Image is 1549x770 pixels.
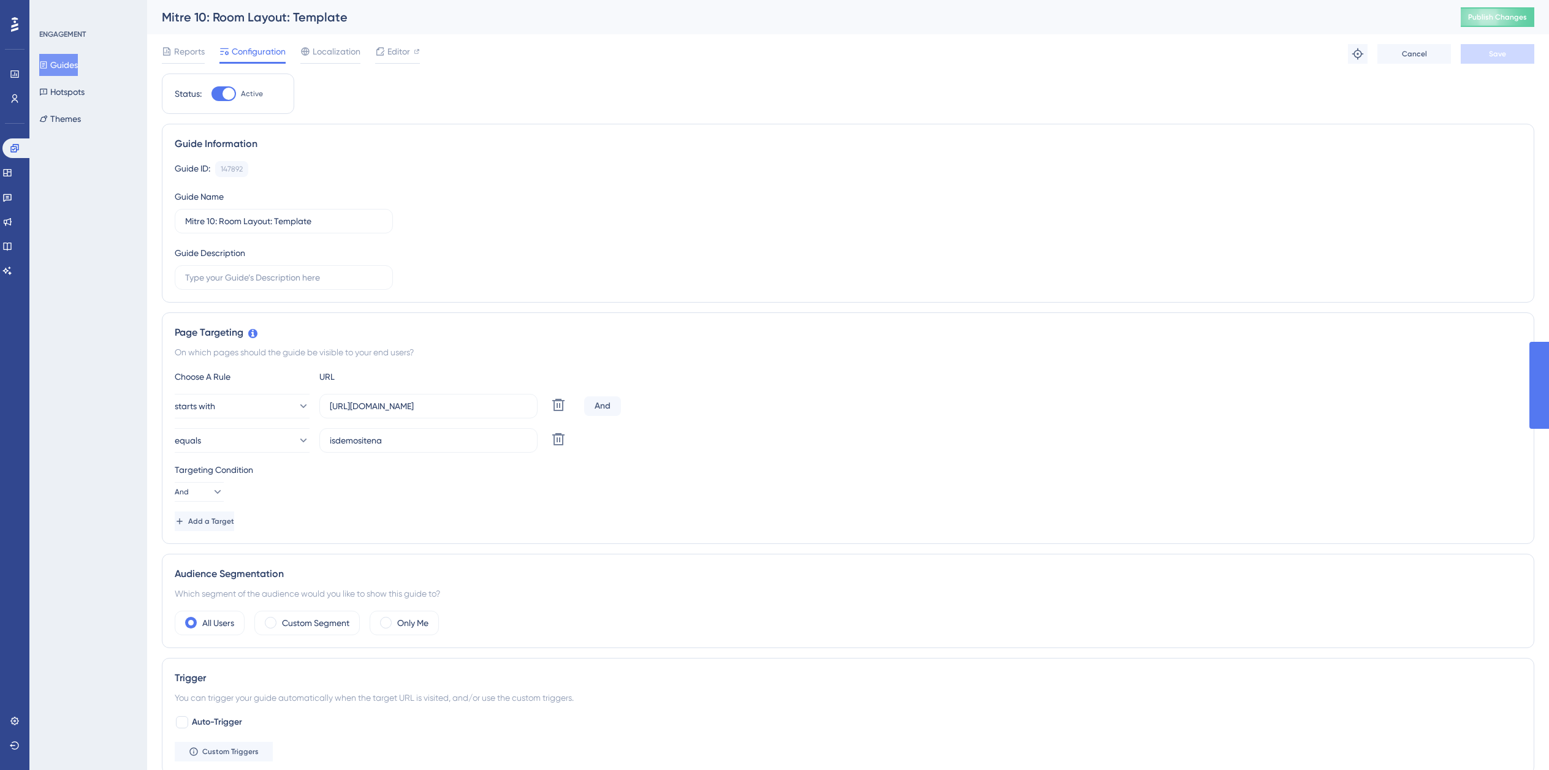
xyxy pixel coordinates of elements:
div: Targeting Condition [175,462,1521,477]
label: Custom Segment [282,616,349,630]
button: starts with [175,394,310,418]
label: All Users [202,616,234,630]
div: Choose A Rule [175,369,310,384]
span: Localization [313,44,360,59]
span: equals [175,433,201,448]
div: Guide ID: [175,161,210,177]
div: Guide Description [175,246,245,260]
button: Custom Triggers [175,742,273,761]
div: And [584,396,621,416]
button: Guides [39,54,78,76]
input: yourwebsite.com/path [330,399,527,413]
input: Type your Guide’s Name here [185,214,382,228]
div: Status: [175,86,202,101]
span: Add a Target [188,516,234,526]
span: Reports [174,44,205,59]
span: Save [1489,49,1506,59]
span: starts with [175,399,215,413]
div: Page Targeting [175,325,1521,340]
button: Cancel [1377,44,1451,64]
input: yourwebsite.com/path [330,434,527,447]
span: Publish Changes [1468,12,1527,22]
input: Type your Guide’s Description here [185,271,382,284]
div: Guide Name [175,189,224,204]
div: You can trigger your guide automatically when the target URL is visited, and/or use the custom tr... [175,690,1521,705]
button: And [175,482,224,502]
button: Save [1461,44,1534,64]
div: Which segment of the audience would you like to show this guide to? [175,586,1521,601]
button: Add a Target [175,511,234,531]
iframe: UserGuiding AI Assistant Launcher [1498,722,1534,758]
span: And [175,487,189,497]
div: Trigger [175,671,1521,685]
div: ENGAGEMENT [39,29,86,39]
span: Active [241,89,263,99]
span: Configuration [232,44,286,59]
span: Cancel [1402,49,1427,59]
div: Mitre 10: Room Layout: Template [162,9,1430,26]
span: Auto-Trigger [192,715,242,730]
button: Publish Changes [1461,7,1534,27]
div: Audience Segmentation [175,567,1521,581]
div: On which pages should the guide be visible to your end users? [175,345,1521,360]
span: Editor [387,44,410,59]
button: Hotspots [39,81,85,103]
div: 147892 [221,164,243,174]
div: URL [319,369,454,384]
div: Guide Information [175,137,1521,151]
label: Only Me [397,616,428,630]
span: Custom Triggers [202,747,259,757]
button: Themes [39,108,81,130]
button: equals [175,428,310,453]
